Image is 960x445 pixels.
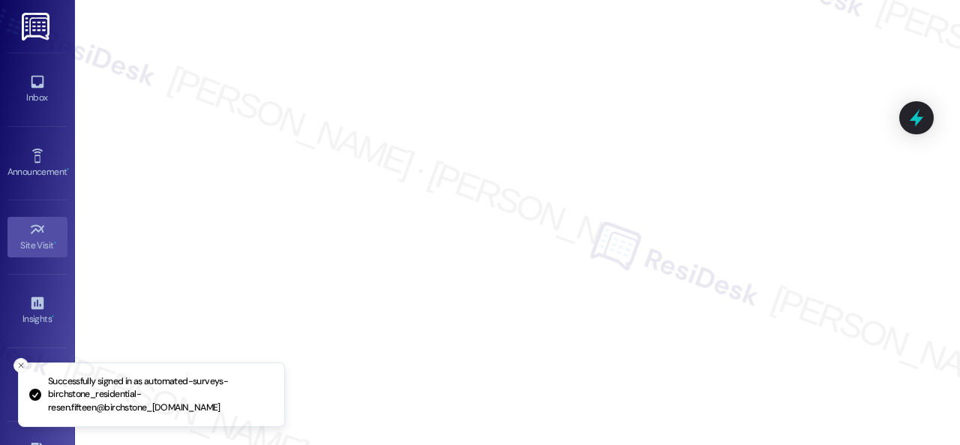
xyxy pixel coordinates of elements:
[22,13,52,41] img: ResiDesk Logo
[13,358,28,373] button: Close toast
[48,375,272,415] p: Successfully signed in as automated-surveys-birchstone_residential-resen.fifteen@birchstone_[DOMA...
[7,364,67,404] a: Buildings
[7,217,67,257] a: Site Visit •
[67,164,69,175] span: •
[52,311,54,322] span: •
[7,290,67,331] a: Insights •
[7,69,67,110] a: Inbox
[54,238,56,248] span: •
